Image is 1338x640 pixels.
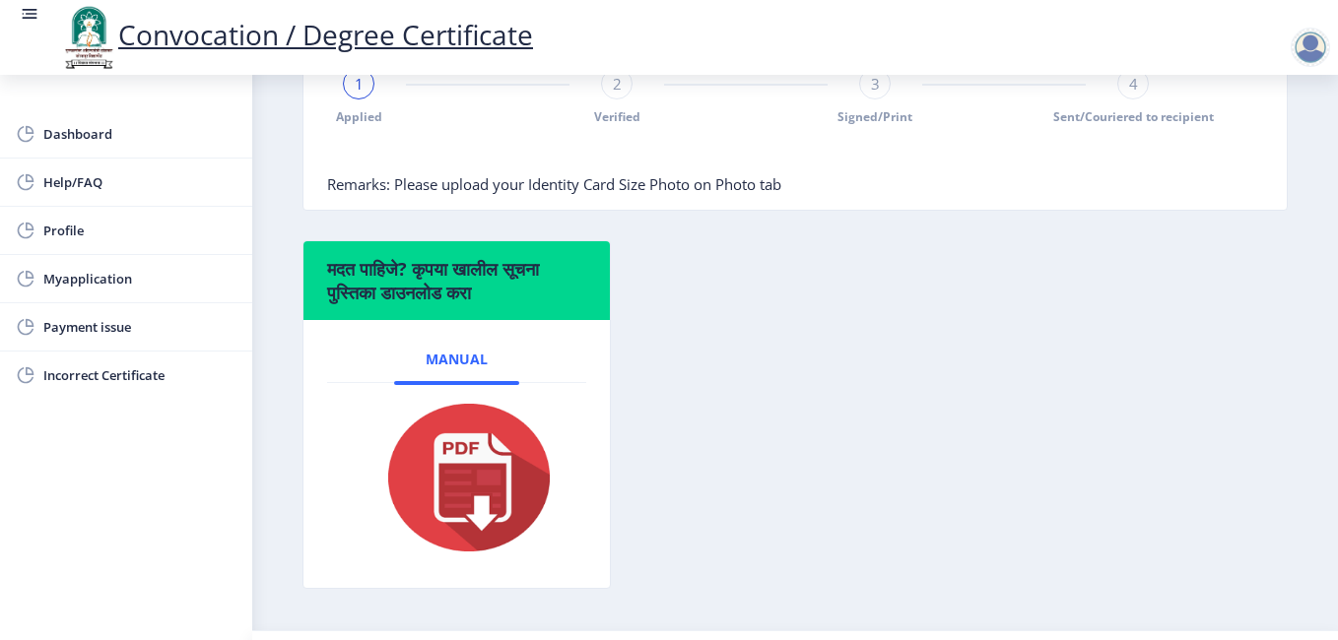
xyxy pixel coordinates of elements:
span: Profile [43,219,236,242]
span: Sent/Couriered to recipient [1053,108,1214,125]
img: pdf.png [359,399,555,556]
span: Manual [426,352,488,367]
span: 3 [871,74,880,94]
span: Signed/Print [837,108,912,125]
span: Dashboard [43,122,236,146]
img: logo [59,4,118,71]
span: 4 [1129,74,1138,94]
span: 1 [355,74,364,94]
span: Incorrect Certificate [43,363,236,387]
span: Verified [594,108,640,125]
a: Manual [394,336,519,383]
span: 2 [613,74,622,94]
span: Payment issue [43,315,236,339]
span: Help/FAQ [43,170,236,194]
span: Myapplication [43,267,236,290]
a: Convocation / Degree Certificate [59,16,533,53]
span: Remarks: Please upload your Identity Card Size Photo on Photo tab [327,174,781,194]
span: Applied [336,108,382,125]
h6: मदत पाहिजे? कृपया खालील सूचना पुस्तिका डाउनलोड करा [327,257,586,304]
